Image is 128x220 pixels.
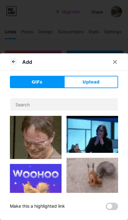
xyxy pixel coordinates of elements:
[10,98,118,111] input: Search
[22,58,32,66] div: Add
[32,79,42,85] span: GIFs
[10,76,64,88] button: GIFs
[10,164,62,215] img: Gihpy
[10,116,62,159] img: Gihpy
[83,79,100,85] span: Upload
[66,116,118,153] img: Gihpy
[66,158,118,201] img: Gihpy
[64,76,118,88] button: Upload
[10,203,65,210] div: Make this a highlighted link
